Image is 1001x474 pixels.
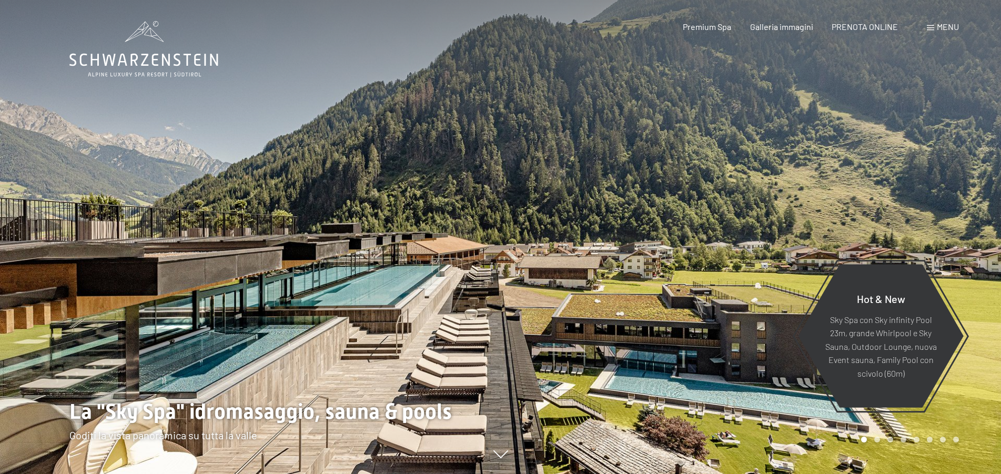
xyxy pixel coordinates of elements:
p: Sky Spa con Sky infinity Pool 23m, grande Whirlpool e Sky Sauna, Outdoor Lounge, nuova Event saun... [824,312,938,380]
a: PRENOTA ONLINE [832,22,898,32]
div: Carousel Page 8 [953,437,959,442]
a: Galleria immagini [750,22,813,32]
div: Carousel Page 6 [927,437,933,442]
div: Carousel Pagination [857,437,959,442]
div: Carousel Page 3 [887,437,893,442]
div: Carousel Page 1 (Current Slide) [861,437,867,442]
a: Hot & New Sky Spa con Sky infinity Pool 23m, grande Whirlpool e Sky Sauna, Outdoor Lounge, nuova ... [797,264,964,408]
div: Carousel Page 4 [901,437,906,442]
div: Carousel Page 7 [940,437,946,442]
div: Carousel Page 2 [874,437,880,442]
a: Premium Spa [683,22,731,32]
span: Menu [937,22,959,32]
div: Carousel Page 5 [914,437,919,442]
span: Hot & New [857,292,905,305]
